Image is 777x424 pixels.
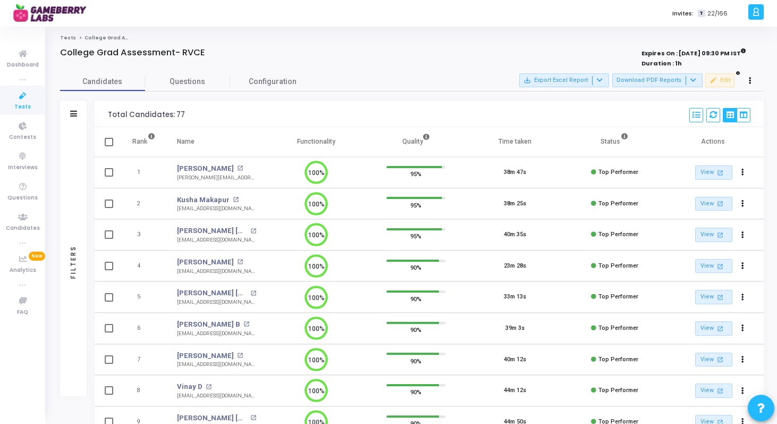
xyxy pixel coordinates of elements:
span: 90% [410,387,421,397]
span: 22/166 [707,9,728,18]
div: [EMAIL_ADDRESS][DOMAIN_NAME] [177,361,256,369]
span: Candidates [6,224,40,233]
div: 38m 47s [504,168,526,177]
td: 1 [121,157,166,188]
mat-icon: open_in_new [715,386,724,395]
button: Actions [736,384,750,398]
span: Tests [14,103,31,112]
a: View [695,290,732,304]
nav: breadcrumb [60,35,764,41]
span: Top Performer [598,262,638,269]
h4: College Grad Assessment- RVCE [60,47,205,58]
td: 6 [121,313,166,344]
div: 40m 35s [504,230,526,239]
mat-icon: open_in_new [206,384,212,390]
span: 95% [410,169,421,179]
th: Quality [366,127,466,157]
div: Time taken [499,136,531,147]
button: Actions [736,259,750,273]
button: Actions [736,352,750,367]
div: [EMAIL_ADDRESS][DOMAIN_NAME] [177,298,256,306]
strong: Expires On : [DATE] 09:30 PM IST [641,46,746,58]
a: [PERSON_NAME] [177,351,234,361]
a: Tests [60,35,76,41]
a: [PERSON_NAME] [PERSON_NAME] [177,413,247,423]
span: College Grad Assessment- RVCE [85,35,172,41]
div: [EMAIL_ADDRESS][DOMAIN_NAME] [177,236,256,244]
mat-icon: open_in_new [250,290,256,296]
span: 90% [410,293,421,304]
span: New [29,252,45,261]
span: Contests [9,133,36,142]
span: Top Performer [598,325,638,331]
span: Configuration [249,76,297,87]
a: View [695,384,732,398]
div: Name [177,136,195,147]
a: View [695,353,732,367]
button: Actions [736,321,750,336]
a: Kusha Makapur [177,195,230,205]
span: Top Performer [598,169,638,176]
span: Top Performer [598,293,638,300]
div: 39m 3s [505,324,525,333]
a: Vinay D [177,381,202,392]
button: Actions [736,165,750,180]
div: 44m 12s [504,386,526,395]
a: View [695,228,732,242]
a: [PERSON_NAME] [PERSON_NAME] [177,226,247,236]
span: T [698,10,705,18]
span: 90% [410,355,421,366]
mat-icon: open_in_new [715,230,724,239]
a: [PERSON_NAME] [PERSON_NAME] [177,288,247,298]
span: 95% [410,231,421,242]
td: 2 [121,188,166,220]
span: FAQ [17,308,28,317]
mat-icon: open_in_new [715,355,724,364]
div: [PERSON_NAME][EMAIL_ADDRESS][DOMAIN_NAME] [177,174,256,182]
div: [EMAIL_ADDRESS][DOMAIN_NAME] [177,330,256,338]
mat-icon: open_in_new [715,293,724,302]
mat-icon: open_in_new [715,168,724,177]
span: Top Performer [598,231,638,238]
mat-icon: open_in_new [233,197,239,203]
mat-icon: open_in_new [250,228,256,234]
span: Top Performer [598,387,638,394]
td: 8 [121,375,166,406]
div: [EMAIL_ADDRESS][DOMAIN_NAME] [177,205,256,213]
span: Interviews [8,163,38,172]
mat-icon: save_alt [523,77,531,84]
button: Download PDF Reports [612,73,703,87]
button: Edit [705,73,734,87]
mat-icon: open_in_new [237,259,243,265]
span: 95% [410,199,421,210]
span: Dashboard [7,61,39,70]
td: 5 [121,281,166,313]
span: Questions [145,76,230,87]
div: Filters [69,203,78,320]
mat-icon: edit [710,77,717,84]
a: [PERSON_NAME] B [177,319,240,330]
span: 90% [410,262,421,273]
a: View [695,259,732,273]
div: 38m 25s [504,199,526,209]
div: 40m 12s [504,355,526,364]
div: 33m 13s [504,293,526,302]
span: Questions [7,194,38,203]
a: [PERSON_NAME] [177,163,234,174]
div: [EMAIL_ADDRESS][DOMAIN_NAME] [177,392,256,400]
mat-icon: open_in_new [250,415,256,421]
a: [PERSON_NAME] [177,257,234,268]
td: 7 [121,344,166,376]
button: Actions [736,196,750,211]
span: 90% [410,325,421,335]
th: Rank [121,127,166,157]
button: Actions [736,290,750,305]
a: View [695,321,732,336]
td: 4 [121,251,166,282]
mat-icon: open_in_new [715,199,724,208]
div: [EMAIL_ADDRESS][DOMAIN_NAME] [177,268,256,276]
span: Top Performer [598,200,638,207]
button: Actions [736,228,750,243]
